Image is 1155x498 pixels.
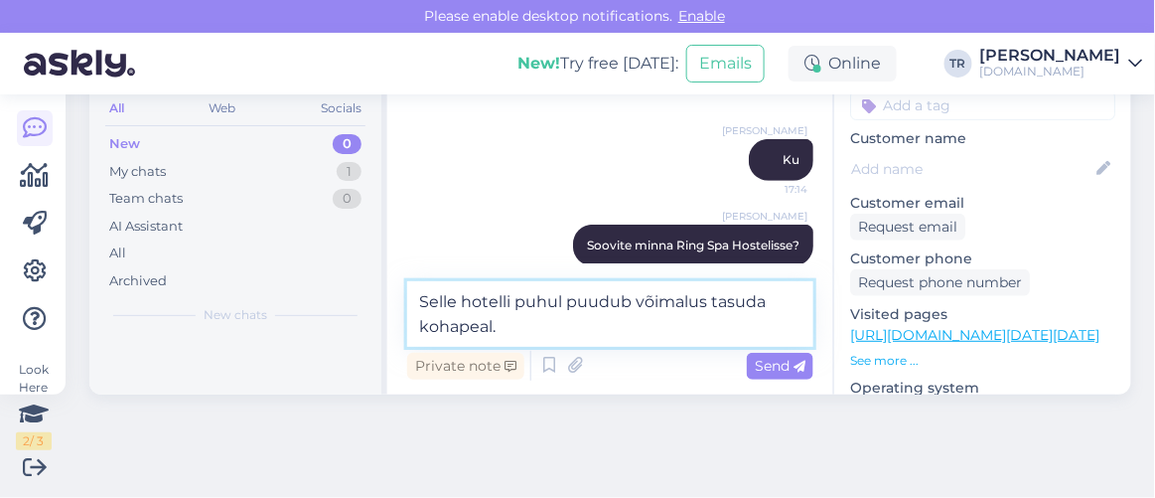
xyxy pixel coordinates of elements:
div: Request email [850,214,965,241]
input: Add name [851,158,1092,180]
span: Send [755,357,805,375]
span: [PERSON_NAME] [722,123,807,138]
div: 2 / 3 [16,432,52,450]
span: [PERSON_NAME] [722,209,807,224]
div: New [109,134,140,154]
p: Customer name [850,128,1115,149]
div: Look Here [16,361,52,450]
div: Socials [317,95,365,121]
div: 0 [333,189,361,209]
a: [URL][DOMAIN_NAME][DATE][DATE] [850,326,1099,344]
div: TR [944,50,972,78]
div: All [109,244,126,263]
span: 17:14 [733,182,807,197]
div: [DOMAIN_NAME] [980,64,1121,80]
b: New! [517,54,560,73]
p: Customer email [850,193,1115,214]
div: All [105,95,128,121]
div: 1 [337,162,361,182]
p: Visited pages [850,304,1115,325]
div: Team chats [109,189,183,209]
div: Request phone number [850,269,1030,296]
div: Archived [109,271,167,291]
span: Enable [672,7,731,25]
span: Soovite minna Ring Spa Hostelisse? [587,238,799,252]
button: Emails [686,45,765,83]
span: New chats [204,306,267,324]
textarea: Selle hotelli puhul puudub võimalus tasuda kohapeal. [407,281,813,347]
p: Operating system [850,378,1115,399]
div: Try free [DATE]: [517,52,678,76]
div: Private note [407,353,524,380]
p: See more ... [850,352,1115,370]
span: Ku [783,152,799,167]
div: 0 [333,134,361,154]
div: AI Assistant [109,217,183,237]
input: Add a tag [850,90,1115,120]
div: My chats [109,162,166,182]
div: [PERSON_NAME] [980,48,1121,64]
a: [PERSON_NAME][DOMAIN_NAME] [980,48,1143,80]
div: Web [206,95,240,121]
div: Online [789,46,897,82]
p: Customer phone [850,249,1115,269]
